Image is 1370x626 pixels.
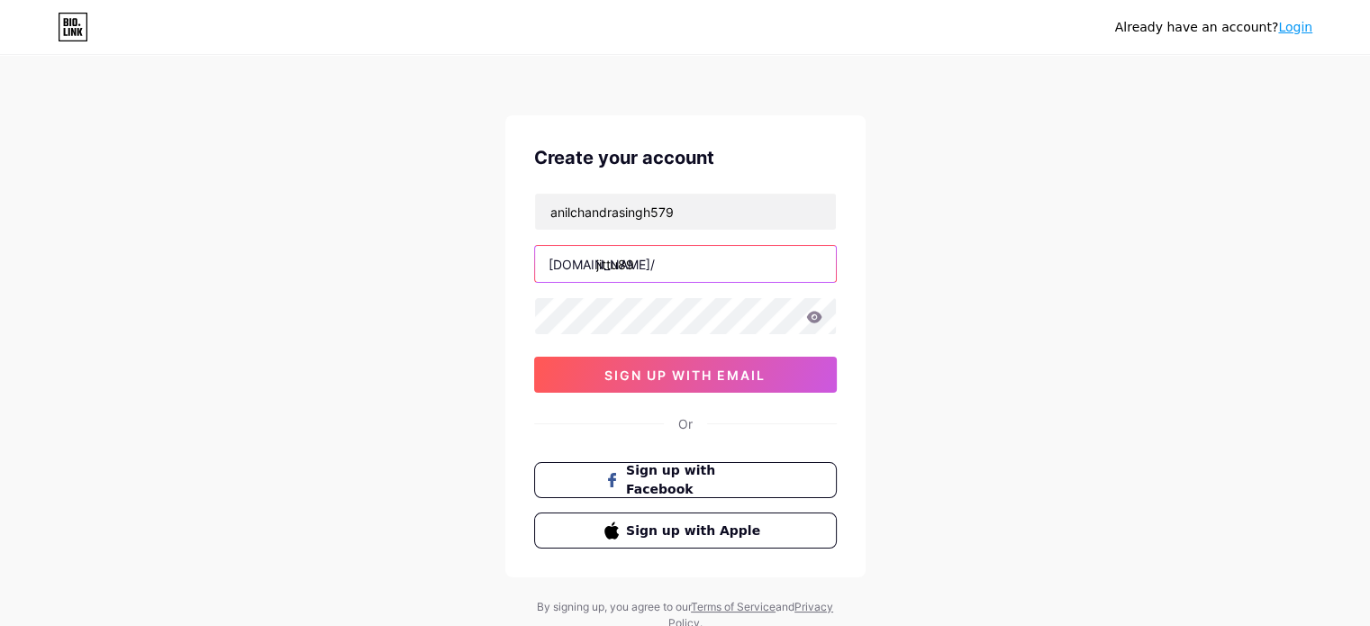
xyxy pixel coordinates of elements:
button: Sign up with Apple [534,513,837,549]
div: [DOMAIN_NAME]/ [549,255,655,274]
input: Email [535,194,836,230]
span: Sign up with Facebook [626,461,766,499]
span: Sign up with Apple [626,522,766,540]
button: sign up with email [534,357,837,393]
div: Create your account [534,144,837,171]
div: Or [678,414,693,433]
a: Terms of Service [691,600,776,613]
span: sign up with email [604,367,766,383]
button: Sign up with Facebook [534,462,837,498]
input: username [535,246,836,282]
div: Already have an account? [1115,18,1312,37]
a: Login [1278,20,1312,34]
